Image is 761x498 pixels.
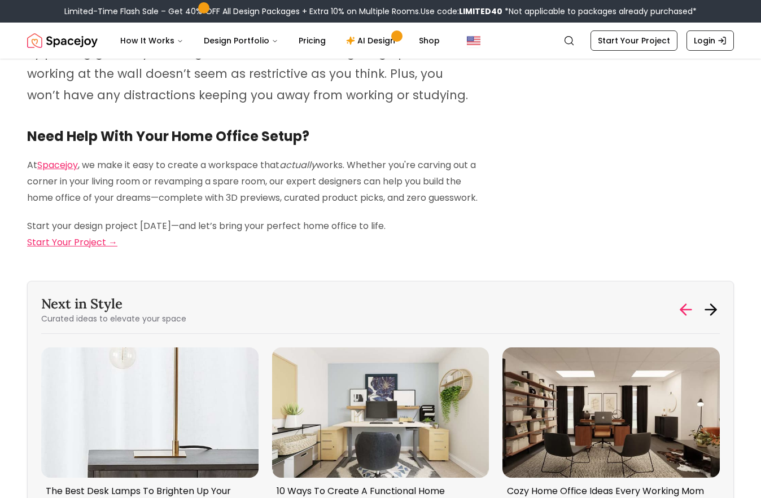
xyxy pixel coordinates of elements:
[27,157,479,206] p: At , we make it easy to create a workspace that works. Whether you're carving out a corner in you...
[337,29,408,52] a: AI Design
[591,30,677,51] a: Start Your Project
[27,23,734,59] nav: Global
[64,6,697,17] div: Limited-Time Flash Sale – Get 40% OFF All Design Packages + Extra 10% on Multiple Rooms.
[410,29,449,52] a: Shop
[41,295,186,313] h3: Next in Style
[686,30,734,51] a: Login
[502,347,720,478] img: Next in Style - Cozy Home Office Ideas Every Working Mom Will Love
[290,29,335,52] a: Pricing
[27,29,98,52] a: Spacejoy
[27,29,98,52] img: Spacejoy Logo
[27,44,468,103] span: By placing greenery, floating shelves, and different lighting options, working at the wall doesn’...
[111,29,193,52] button: How It Works
[41,347,259,478] img: Next in Style - The Best Desk Lamps To Brighten Up Your Office
[27,218,479,251] p: Start your design project [DATE]—and let’s bring your perfect home office to life.
[467,34,480,47] img: United States
[421,6,502,17] span: Use code:
[195,29,287,52] button: Design Portfolio
[27,236,117,249] a: Start Your Project →
[502,6,697,17] span: *Not applicable to packages already purchased*
[111,29,449,52] nav: Main
[272,347,489,478] img: Next in Style - 10 Ways To Create A Functional Home Office
[459,6,502,17] b: LIMITED40
[27,127,309,146] strong: Need Help With Your Home Office Setup?
[37,158,78,171] a: Spacejoy
[41,313,186,324] p: Curated ideas to elevate your space
[279,158,316,171] em: actually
